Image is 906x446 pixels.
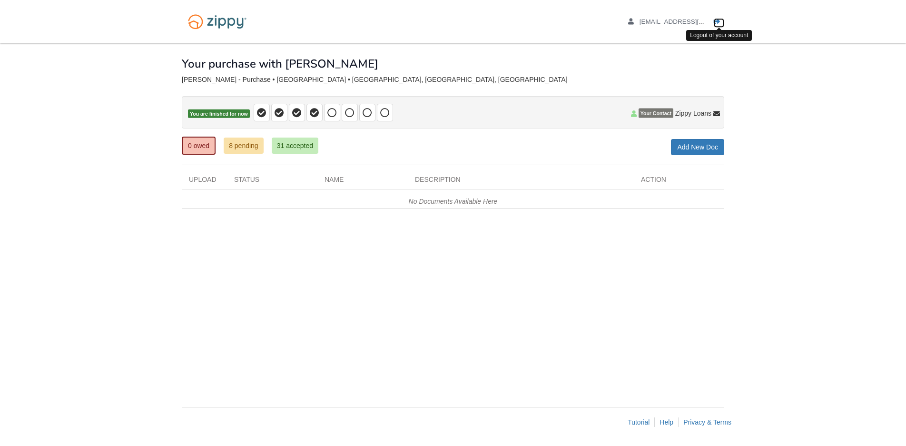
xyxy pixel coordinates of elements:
[628,418,650,426] a: Tutorial
[675,109,711,118] span: Zippy Loans
[628,18,748,28] a: edit profile
[408,175,634,189] div: Description
[660,418,673,426] a: Help
[671,139,724,155] a: Add New Doc
[317,175,408,189] div: Name
[634,175,724,189] div: Action
[683,418,731,426] a: Privacy & Terms
[182,10,253,34] img: Logo
[640,18,748,25] span: jimenezfamily2813@gmail.com
[227,175,317,189] div: Status
[182,175,227,189] div: Upload
[272,138,318,154] a: 31 accepted
[409,198,498,205] em: No Documents Available Here
[686,30,752,41] div: Logout of your account
[224,138,264,154] a: 8 pending
[188,109,250,119] span: You are finished for now
[714,18,724,28] a: Log out
[182,137,216,155] a: 0 owed
[182,76,724,84] div: [PERSON_NAME] - Purchase • [GEOGRAPHIC_DATA] • [GEOGRAPHIC_DATA], [GEOGRAPHIC_DATA], [GEOGRAPHIC_...
[639,109,673,118] span: Your Contact
[182,58,378,70] h1: Your purchase with [PERSON_NAME]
